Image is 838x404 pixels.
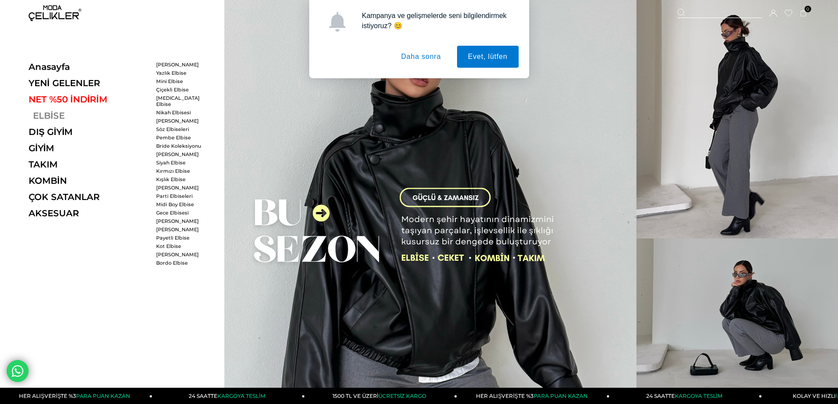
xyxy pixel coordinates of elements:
[29,192,150,202] a: ÇOK SATANLAR
[153,388,305,404] a: 24 SAATTEKARGOYA TESLİM
[156,243,207,249] a: Kot Elbise
[327,12,347,32] img: notification icon
[29,94,150,105] a: NET %50 İNDİRİM
[156,87,207,93] a: Çiçekli Elbise
[29,175,150,186] a: KOMBİN
[29,208,150,218] a: AKSESUAR
[29,110,150,121] a: ELBİSE
[305,388,457,404] a: 1500 TL VE ÜZERİÜCRETSİZ KARGO
[29,159,150,170] a: TAKIM
[217,393,265,399] span: KARGOYA TESLİM
[156,176,207,182] a: Kışlık Elbise
[156,151,207,157] a: [PERSON_NAME]
[29,127,150,137] a: DIŞ GİYİM
[156,118,207,124] a: [PERSON_NAME]
[29,143,150,153] a: GİYİM
[76,393,130,399] span: PARA PUAN KAZAN
[156,160,207,166] a: Siyah Elbise
[378,393,426,399] span: ÜCRETSİZ KARGO
[156,218,207,224] a: [PERSON_NAME]
[457,388,609,404] a: HER ALIŞVERİŞTE %3PARA PUAN KAZAN
[156,135,207,141] a: Pembe Elbise
[156,126,207,132] a: Söz Elbiseleri
[156,201,207,207] a: Midi Boy Elbise
[29,78,150,88] a: YENİ GELENLER
[156,78,207,84] a: Mini Elbise
[156,235,207,241] a: Payetli Elbise
[156,109,207,116] a: Nikah Elbisesi
[390,46,452,68] button: Daha sonra
[156,210,207,216] a: Gece Elbisesi
[534,393,588,399] span: PARA PUAN KAZAN
[156,193,207,199] a: Parti Elbiseleri
[156,251,207,258] a: [PERSON_NAME]
[355,11,519,31] div: Kampanya ve gelişmelerde seni bilgilendirmek istiyoruz? 😊
[610,388,762,404] a: 24 SAATTEKARGOYA TESLİM
[675,393,722,399] span: KARGOYA TESLİM
[156,168,207,174] a: Kırmızı Elbise
[156,95,207,107] a: [MEDICAL_DATA] Elbise
[156,226,207,233] a: [PERSON_NAME]
[156,185,207,191] a: [PERSON_NAME]
[156,143,207,149] a: Bride Koleksiyonu
[156,260,207,266] a: Bordo Elbise
[457,46,519,68] button: Evet, lütfen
